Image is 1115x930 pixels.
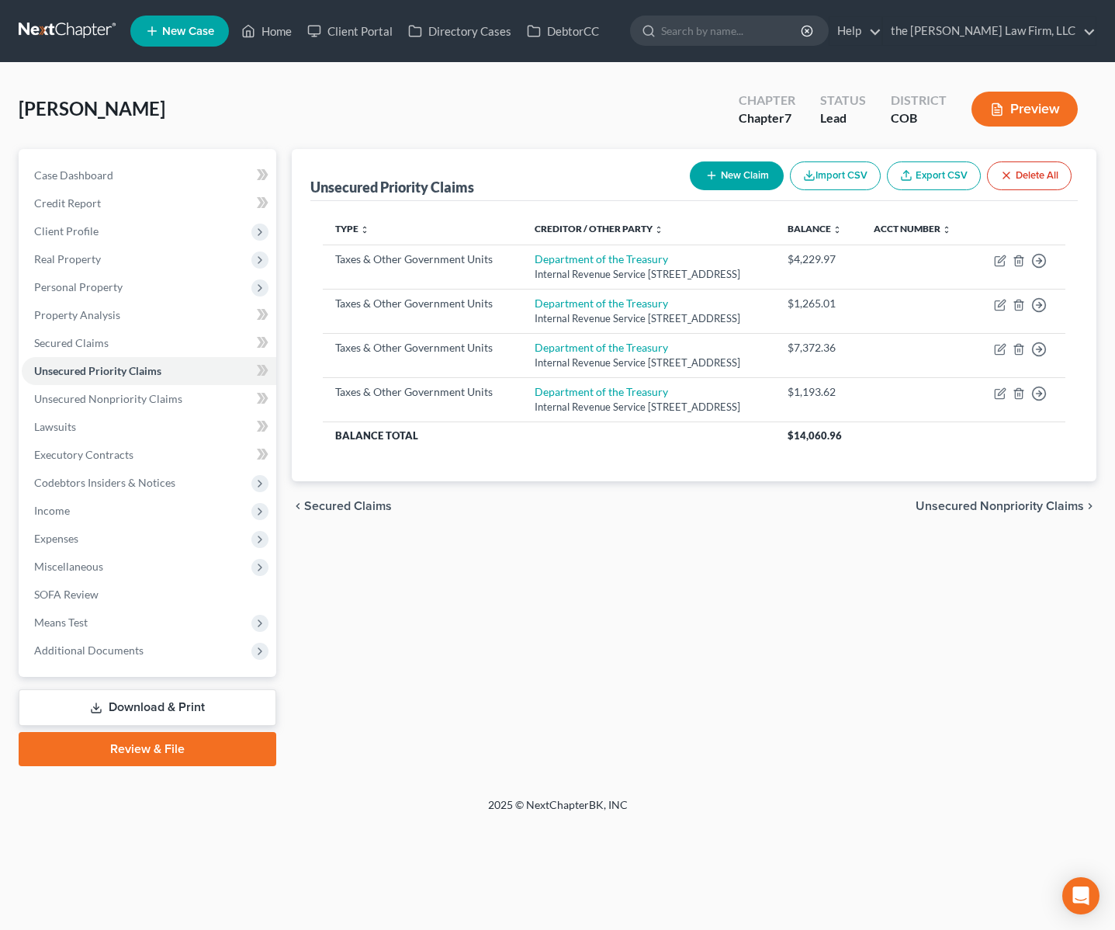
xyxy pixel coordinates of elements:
[34,364,161,377] span: Unsecured Priority Claims
[535,252,668,265] a: Department of the Treasury
[829,17,881,45] a: Help
[535,267,762,282] div: Internal Revenue Service [STREET_ADDRESS]
[887,161,981,190] a: Export CSV
[34,252,101,265] span: Real Property
[519,17,607,45] a: DebtorCC
[820,92,866,109] div: Status
[788,340,850,356] div: $7,372.36
[335,223,369,234] a: Type unfold_more
[820,109,866,127] div: Lead
[19,689,276,726] a: Download & Print
[790,161,881,190] button: Import CSV
[1062,877,1099,914] div: Open Intercom Messenger
[335,384,510,400] div: Taxes & Other Government Units
[739,92,795,109] div: Chapter
[335,252,510,267] div: Taxes & Other Government Units
[162,26,214,37] span: New Case
[788,223,842,234] a: Balance unfold_more
[310,178,474,196] div: Unsecured Priority Claims
[22,357,276,385] a: Unsecured Priority Claims
[234,17,300,45] a: Home
[971,92,1078,127] button: Preview
[34,196,101,210] span: Credit Report
[22,161,276,189] a: Case Dashboard
[661,16,803,45] input: Search by name...
[891,109,947,127] div: COB
[788,296,850,311] div: $1,265.01
[22,329,276,357] a: Secured Claims
[788,429,842,442] span: $14,060.96
[654,225,663,234] i: unfold_more
[22,581,276,609] a: SOFA Review
[335,340,510,356] div: Taxes & Other Government Units
[535,356,762,370] div: Internal Revenue Service [STREET_ADDRESS]
[535,385,668,398] a: Department of the Treasury
[34,504,70,517] span: Income
[34,420,76,433] span: Lawsuits
[34,168,113,182] span: Case Dashboard
[34,280,123,293] span: Personal Property
[19,732,276,766] a: Review & File
[34,448,133,461] span: Executory Contracts
[323,422,774,449] th: Balance Total
[883,17,1096,45] a: the [PERSON_NAME] Law Firm, LLC
[739,109,795,127] div: Chapter
[987,161,1072,190] button: Delete All
[34,476,175,489] span: Codebtors Insiders & Notices
[833,225,842,234] i: unfold_more
[116,797,1000,825] div: 2025 © NextChapterBK, INC
[400,17,519,45] a: Directory Cases
[34,392,182,405] span: Unsecured Nonpriority Claims
[535,311,762,326] div: Internal Revenue Service [STREET_ADDRESS]
[335,296,510,311] div: Taxes & Other Government Units
[34,308,120,321] span: Property Analysis
[784,110,791,125] span: 7
[22,189,276,217] a: Credit Report
[535,341,668,354] a: Department of the Treasury
[22,385,276,413] a: Unsecured Nonpriority Claims
[891,92,947,109] div: District
[22,413,276,441] a: Lawsuits
[34,644,144,657] span: Additional Documents
[34,224,99,238] span: Client Profile
[690,161,784,190] button: New Claim
[535,400,762,415] div: Internal Revenue Service [STREET_ADDRESS]
[292,500,304,512] i: chevron_left
[300,17,400,45] a: Client Portal
[22,441,276,469] a: Executory Contracts
[292,500,392,512] button: chevron_left Secured Claims
[34,336,109,349] span: Secured Claims
[535,223,663,234] a: Creditor / Other Party unfold_more
[34,588,99,601] span: SOFA Review
[304,500,392,512] span: Secured Claims
[916,500,1096,512] button: Unsecured Nonpriority Claims chevron_right
[360,225,369,234] i: unfold_more
[535,297,668,310] a: Department of the Treasury
[942,225,951,234] i: unfold_more
[34,616,88,629] span: Means Test
[916,500,1084,512] span: Unsecured Nonpriority Claims
[1084,500,1096,512] i: chevron_right
[22,301,276,329] a: Property Analysis
[874,223,951,234] a: Acct Number unfold_more
[34,560,103,573] span: Miscellaneous
[19,97,165,120] span: [PERSON_NAME]
[788,384,850,400] div: $1,193.62
[34,532,78,545] span: Expenses
[788,252,850,267] div: $4,229.97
